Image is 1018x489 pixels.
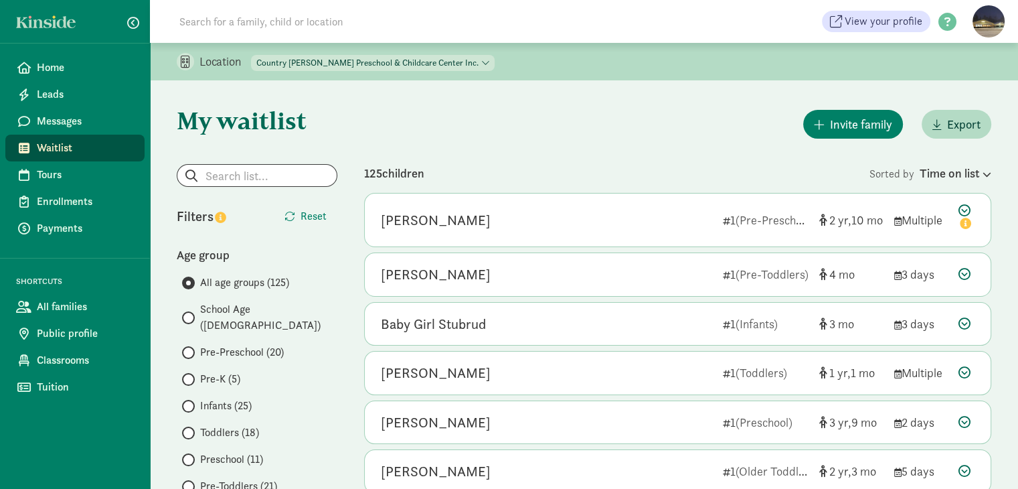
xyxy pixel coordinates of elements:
div: Baby Girl Stubrud [381,313,486,335]
div: 125 children [364,164,869,182]
span: (Preschool) [736,415,792,430]
div: 2 days [894,413,948,431]
a: All families [5,293,145,320]
a: Home [5,54,145,81]
span: Pre-K (5) [200,371,240,387]
span: (Toddlers) [736,365,787,380]
span: 3 [829,415,851,430]
div: 1 [723,211,809,229]
div: 5 days [894,462,948,480]
span: Payments [37,220,134,236]
span: View your profile [845,13,922,29]
span: All age groups (125) [200,275,289,291]
div: [object Object] [819,462,883,480]
span: Home [37,60,134,76]
span: 10 [851,212,883,228]
div: Sorted by [869,164,991,182]
a: Tuition [5,374,145,401]
a: Classrooms [5,347,145,374]
div: Time on list [920,164,991,182]
span: 3 [829,316,854,332]
span: Tuition [37,379,134,395]
span: Enrollments [37,194,134,210]
span: (Pre-Preschool) [736,212,815,228]
a: Waitlist [5,135,145,161]
span: 9 [851,415,877,430]
div: Skylar Counsil [381,461,491,482]
div: [object Object] [819,315,883,333]
a: Enrollments [5,188,145,215]
span: Tours [37,167,134,183]
p: Location [199,54,251,70]
div: [object Object] [819,413,883,431]
span: 1 [829,365,851,380]
a: Messages [5,108,145,135]
span: (Older Toddlers) [736,464,818,479]
span: 4 [829,267,855,282]
span: (Pre-Toddlers) [736,267,809,282]
input: Search list... [177,165,337,186]
div: 1 [723,364,809,382]
span: Public profile [37,326,134,342]
div: Filters [177,206,257,226]
div: Age group [177,246,337,264]
div: Multiple [894,364,948,382]
div: 1 [723,462,809,480]
a: Leads [5,81,145,108]
a: Public profile [5,320,145,347]
div: Zoey Tieu [381,362,491,384]
div: 3 days [894,315,948,333]
div: Advi Ramesh [381,412,491,433]
span: 2 [829,464,851,479]
button: Reset [274,203,337,230]
div: Hayden Hendricks [381,264,491,285]
a: View your profile [822,11,930,32]
span: Export [947,115,981,133]
span: Messages [37,113,134,129]
button: Export [922,110,991,139]
div: [object Object] [819,265,883,283]
span: 2 [829,212,851,228]
span: Pre-Preschool (20) [200,344,284,360]
span: Classrooms [37,352,134,368]
span: 1 [851,365,875,380]
div: Carson Edwards [381,210,491,231]
h1: My waitlist [177,107,337,134]
div: 1 [723,265,809,283]
span: Leads [37,86,134,102]
div: [object Object] [819,211,883,229]
span: School Age ([DEMOGRAPHIC_DATA]) [200,301,337,334]
span: Waitlist [37,140,134,156]
div: Multiple [894,211,948,229]
span: Infants (25) [200,398,252,414]
iframe: Chat Widget [951,425,1018,489]
span: Preschool (11) [200,451,263,468]
span: 3 [851,464,876,479]
div: [object Object] [819,364,883,382]
span: (Infants) [736,316,778,332]
a: Tours [5,161,145,188]
span: Toddlers (18) [200,425,259,441]
div: 1 [723,413,809,431]
a: Payments [5,215,145,242]
div: 1 [723,315,809,333]
div: 3 days [894,265,948,283]
input: Search for a family, child or location [171,8,547,35]
span: Reset [301,208,327,224]
span: Invite family [830,115,892,133]
button: Invite family [803,110,903,139]
span: All families [37,299,134,315]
